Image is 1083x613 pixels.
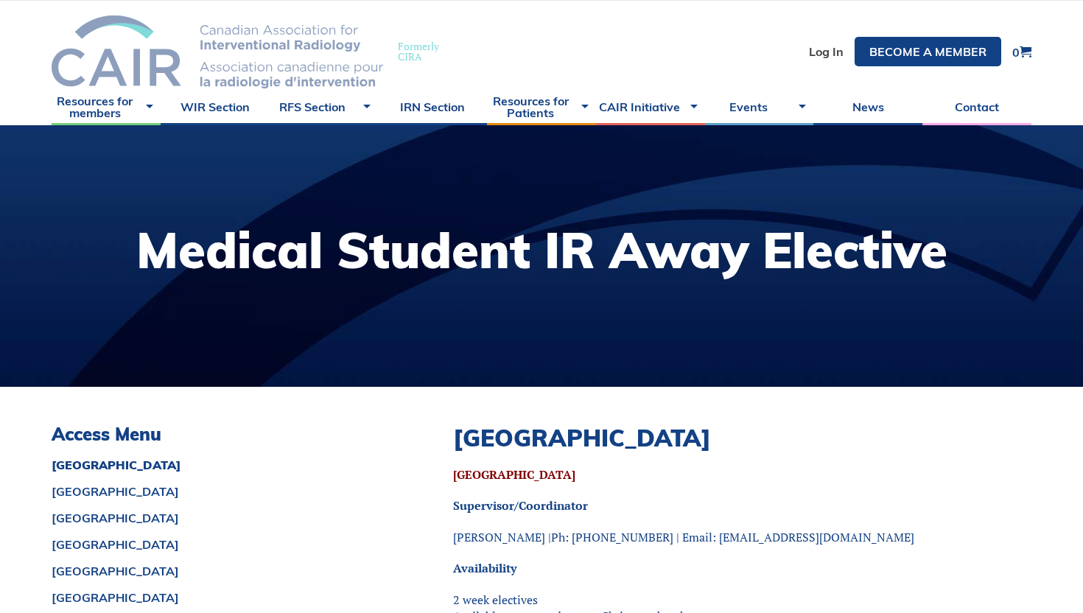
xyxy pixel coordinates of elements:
[52,15,454,88] a: FormerlyCIRA
[487,88,596,125] a: Resources for Patients
[922,88,1031,125] a: Contact
[453,424,921,452] h2: [GEOGRAPHIC_DATA]
[52,459,379,471] a: [GEOGRAPHIC_DATA]
[453,529,921,545] p: [PERSON_NAME] |Ph: [PHONE_NUMBER] | Email: [EMAIL_ADDRESS][DOMAIN_NAME]
[136,225,947,275] h1: Medical Student IR Away Elective
[453,497,588,514] strong: Supervisor/Coordinator
[52,539,379,550] a: [GEOGRAPHIC_DATA]
[809,46,844,57] a: Log In
[52,592,379,603] a: [GEOGRAPHIC_DATA]
[453,466,575,483] a: [GEOGRAPHIC_DATA]
[378,88,487,125] a: IRN Section
[1012,46,1031,58] a: 0
[52,88,161,125] a: Resources for members
[855,37,1001,66] a: Become a member
[596,88,705,125] a: CAIR Initiative
[161,88,270,125] a: WIR Section
[453,560,516,576] strong: Availability
[270,88,379,125] a: RFS Section
[52,565,379,577] a: [GEOGRAPHIC_DATA]
[52,512,379,524] a: [GEOGRAPHIC_DATA]
[705,88,814,125] a: Events
[52,15,383,88] img: CIRA
[52,424,379,445] h3: Access Menu
[813,88,922,125] a: News
[398,41,439,62] span: Formerly CIRA
[52,486,379,497] a: [GEOGRAPHIC_DATA]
